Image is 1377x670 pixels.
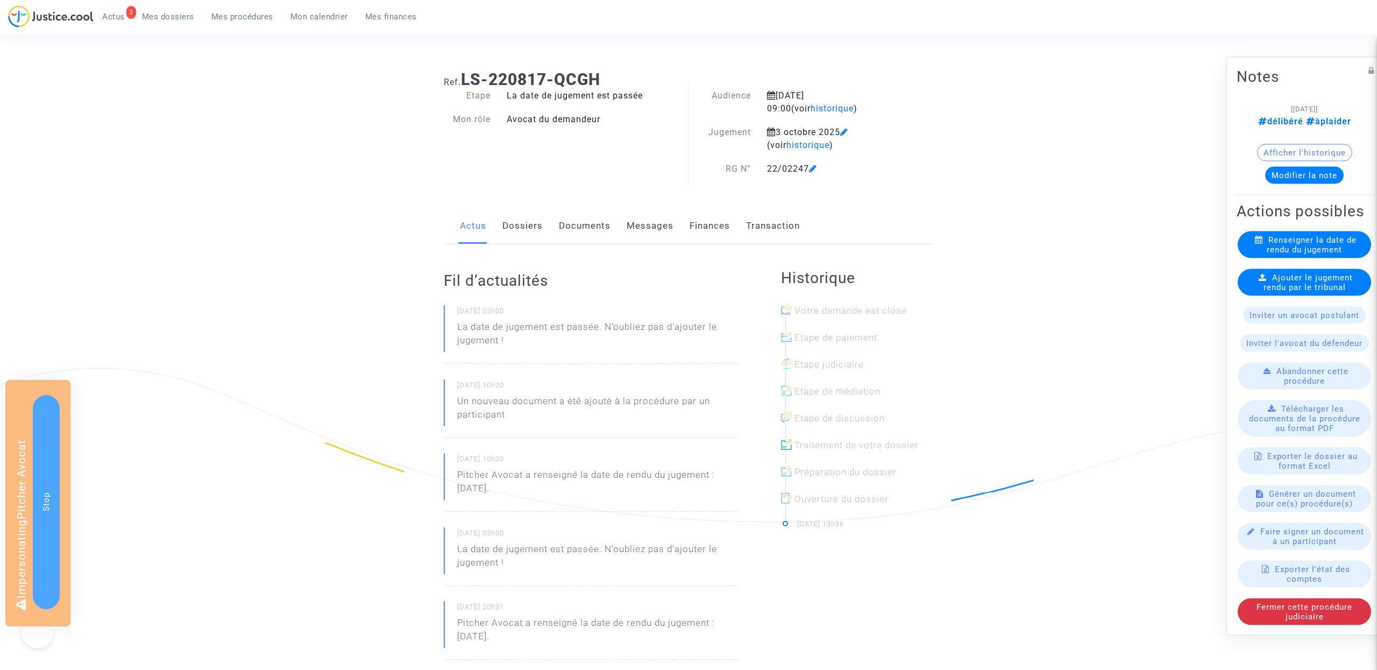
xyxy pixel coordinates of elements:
div: RG N° [688,163,759,175]
h2: Actions possibles [1237,201,1372,220]
div: Mon rôle [436,113,499,126]
div: La date de jugement est passée [499,89,688,102]
a: Actus [460,208,486,244]
div: Impersonating [5,380,70,626]
span: Fermer cette procédure judiciaire [1257,602,1352,621]
span: Générer un document pour ce(s) procédure(s) [1256,489,1356,508]
div: [DATE] 09:00 [759,89,899,115]
span: délibéré [1258,116,1303,126]
div: 3 [126,6,136,19]
span: Exporter l'état des comptes [1275,564,1350,583]
span: Mes finances [365,12,417,22]
a: Mes procédures [203,9,282,25]
a: Mon calendrier [282,9,357,25]
a: 3Actus [94,9,133,25]
span: Mes dossiers [142,12,194,22]
a: Mes finances [357,9,425,25]
small: [DATE] 02h00 [457,528,738,542]
div: Etape [436,89,499,102]
p: La date de jugement est passée. N'oubliez pas d'ajouter le jugement ! [457,320,738,352]
span: Mes procédures [211,12,273,22]
span: historique [811,103,854,114]
button: Modifier la note [1265,166,1344,184]
a: Dossiers [502,208,543,244]
span: historique [786,140,829,150]
small: [DATE] 10h20 [457,454,738,468]
span: [[DATE]] [1291,104,1318,112]
small: [DATE] 02h00 [457,306,738,320]
small: [DATE] 20h31 [457,602,738,616]
span: Renseigner la date de rendu du jugement [1267,235,1357,254]
span: Exporter le dossier au format Excel [1267,451,1358,470]
p: Pitcher Avocat a renseigné la date de rendu du jugement : [DATE]. [457,468,738,500]
a: Transaction [746,208,800,244]
b: LS-220817-QCGH [461,70,600,89]
span: Inviter l'avocat du défendeur [1246,338,1362,348]
button: Afficher l'historique [1257,144,1352,161]
div: 22/02247 [759,163,899,175]
div: Avocat du demandeur [499,113,688,126]
span: (voir ) [791,103,857,114]
small: [DATE] 10h20 [457,380,738,394]
button: Stop [33,395,60,609]
span: (voir ) [767,140,833,150]
p: Pitcher Avocat a renseigné la date de rendu du jugement : [DATE]. [457,616,738,648]
span: Mon calendrier [290,12,348,22]
span: Faire signer un document à un participant [1260,526,1364,546]
div: Jugement [688,126,759,152]
a: Documents [559,208,611,244]
a: Mes dossiers [133,9,203,25]
div: Audience [688,89,759,115]
h2: Fil d’actualités [444,271,738,290]
img: jc-logo.svg [8,5,94,27]
span: Votre demande est close [794,305,907,316]
span: Ref. [444,77,461,87]
h2: Historique [781,269,934,287]
span: àplaider [1303,116,1351,126]
p: La date de jugement est passée. N'oubliez pas d'ajouter le jugement ! [457,542,738,575]
span: Abandonner cette procédure [1276,366,1348,385]
span: Stop [41,492,51,511]
span: Actus [102,12,125,22]
span: Télécharger les documents de la procédure au format PDF [1249,404,1360,433]
h2: Notes [1237,67,1372,86]
p: Un nouveau document a été ajouté à la procédure par un participant [457,394,738,427]
span: Inviter un avocat postulant [1250,310,1359,320]
div: 3 octobre 2025 [759,126,899,152]
span: Ajouter le jugement rendu par le tribunal [1264,272,1353,292]
a: Messages [627,208,673,244]
a: Finances [690,208,730,244]
iframe: Help Scout Beacon - Open [22,616,54,648]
